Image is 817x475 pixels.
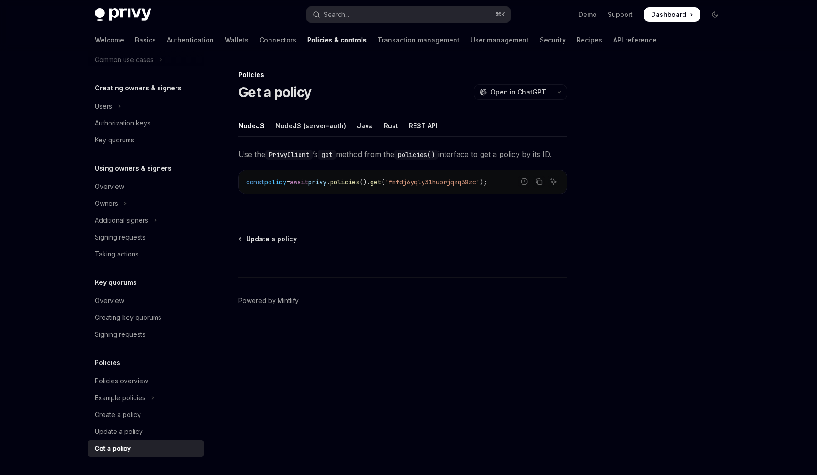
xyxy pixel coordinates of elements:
[385,178,480,186] span: 'fmfdj6yqly31huorjqzq38zc'
[540,29,566,51] a: Security
[548,176,559,188] button: Ask AI
[88,440,204,457] a: Get a policy
[95,198,118,209] div: Owners
[238,148,567,161] span: Use the ’s method from the interface to get a policy by its ID.
[381,178,385,186] span: (
[246,235,297,244] span: Update a policy
[608,10,633,19] a: Support
[651,10,686,19] span: Dashboard
[518,176,530,188] button: Report incorrect code
[246,178,264,186] span: const
[95,249,139,260] div: Taking actions
[95,135,134,146] div: Key quorums
[95,392,145,403] div: Example policies
[394,150,438,160] code: policies()
[359,178,370,186] span: ().
[95,426,143,437] div: Update a policy
[88,246,204,262] a: Taking actions
[95,181,124,192] div: Overview
[95,29,124,51] a: Welcome
[238,70,567,79] div: Policies
[577,29,602,51] a: Recipes
[496,11,505,18] span: ⌘ K
[239,235,297,244] a: Update a policy
[326,178,330,186] span: .
[238,115,264,136] div: NodeJS
[290,178,308,186] span: await
[306,6,511,23] button: Open search
[613,29,657,51] a: API reference
[135,29,156,51] a: Basics
[88,309,204,326] a: Creating key quorums
[95,232,145,243] div: Signing requests
[88,292,204,309] a: Overview
[88,229,204,245] a: Signing requests
[265,150,313,160] code: PrivyClient
[275,115,346,136] div: NodeJS (server-auth)
[95,118,150,129] div: Authorization keys
[167,29,214,51] a: Authentication
[95,8,151,21] img: dark logo
[409,115,438,136] div: REST API
[88,423,204,440] a: Update a policy
[308,178,326,186] span: privy
[491,88,546,97] span: Open in ChatGPT
[708,7,722,22] button: Toggle dark mode
[95,376,148,386] div: Policies overview
[471,29,529,51] a: User management
[88,390,204,406] button: Toggle Example policies section
[95,101,112,112] div: Users
[286,178,290,186] span: =
[95,329,145,340] div: Signing requests
[324,9,349,20] div: Search...
[88,326,204,343] a: Signing requests
[238,84,311,100] h1: Get a policy
[88,98,204,115] button: Toggle Users section
[95,215,148,226] div: Additional signers
[579,10,597,19] a: Demo
[95,409,141,420] div: Create a policy
[238,296,299,305] a: Powered by Mintlify
[95,357,120,368] h5: Policies
[88,195,204,212] button: Toggle Owners section
[95,443,131,454] div: Get a policy
[330,178,359,186] span: policies
[357,115,373,136] div: Java
[88,373,204,389] a: Policies overview
[95,163,171,174] h5: Using owners & signers
[88,115,204,131] a: Authorization keys
[88,132,204,148] a: Key quorums
[259,29,296,51] a: Connectors
[264,178,286,186] span: policy
[95,312,161,323] div: Creating key quorums
[377,29,460,51] a: Transaction management
[88,178,204,195] a: Overview
[88,212,204,229] button: Toggle Additional signers section
[533,176,545,188] button: Copy the contents from the code block
[95,277,137,288] h5: Key quorums
[225,29,248,51] a: Wallets
[95,295,124,306] div: Overview
[88,407,204,423] a: Create a policy
[644,7,700,22] a: Dashboard
[95,83,181,94] h5: Creating owners & signers
[370,178,381,186] span: get
[474,84,552,100] button: Open in ChatGPT
[307,29,367,51] a: Policies & controls
[480,178,487,186] span: );
[318,150,336,160] code: get
[384,115,398,136] div: Rust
